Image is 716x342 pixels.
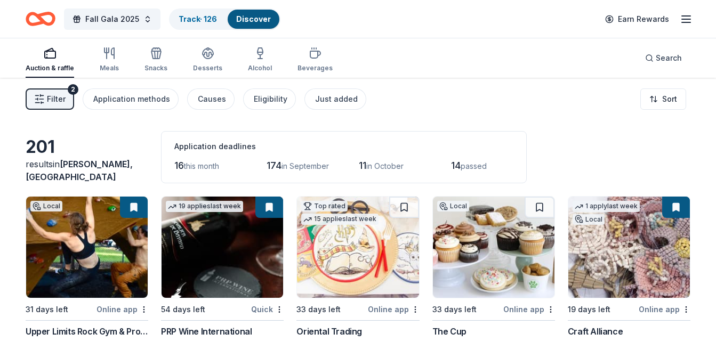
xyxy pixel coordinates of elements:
span: 11 [359,160,366,171]
a: Home [26,6,55,31]
span: in [26,159,133,182]
div: 31 days left [26,303,68,316]
a: Track· 126 [179,14,217,23]
span: Fall Gala 2025 [85,13,139,26]
div: Upper Limits Rock Gym & Pro Shop [26,325,148,338]
div: Online app [503,303,555,316]
div: Just added [315,93,358,105]
div: Local [573,214,605,225]
div: Eligibility [254,93,287,105]
div: 1 apply last week [573,201,640,212]
button: Causes [187,88,235,110]
div: Local [437,201,469,211]
div: 15 applies last week [301,214,379,225]
div: PRP Wine International [161,325,252,338]
span: Search [656,52,682,64]
button: Application methods [83,88,179,110]
button: Filter2 [26,88,74,110]
div: Meals [100,64,119,72]
div: 33 days left [296,303,341,316]
span: 16 [174,160,184,171]
div: results [26,158,148,183]
div: Craft Alliance [568,325,623,338]
div: Auction & raffle [26,64,74,72]
div: 2 [68,84,78,95]
button: Meals [100,43,119,78]
img: Image for PRP Wine International [162,197,283,298]
div: Causes [198,93,226,105]
div: Local [30,201,62,211]
button: Just added [304,88,366,110]
div: Application deadlines [174,140,513,153]
button: Search [637,47,690,69]
div: Oriental Trading [296,325,362,338]
span: 174 [267,160,281,171]
button: Fall Gala 2025 [64,9,160,30]
span: Filter [47,93,66,105]
div: The Cup [432,325,466,338]
img: Image for Oriental Trading [297,197,419,298]
span: [PERSON_NAME], [GEOGRAPHIC_DATA] [26,159,133,182]
img: Image for Craft Alliance [568,197,690,298]
div: Beverages [297,64,333,72]
span: in October [366,161,404,170]
div: Online app [96,303,148,316]
div: Snacks [144,64,167,72]
button: Auction & raffle [26,43,74,78]
span: Sort [662,93,677,105]
span: this month [184,161,219,170]
span: in September [281,161,329,170]
div: 54 days left [161,303,205,316]
button: Sort [640,88,686,110]
img: Image for The Cup [433,197,554,298]
button: Alcohol [248,43,272,78]
div: Application methods [93,93,170,105]
div: Desserts [193,64,222,72]
img: Image for Upper Limits Rock Gym & Pro Shop [26,197,148,298]
button: Snacks [144,43,167,78]
div: 19 applies last week [166,201,243,212]
div: Quick [251,303,284,316]
button: Track· 126Discover [169,9,280,30]
div: 33 days left [432,303,477,316]
span: 14 [451,160,461,171]
span: passed [461,161,487,170]
div: Alcohol [248,64,272,72]
a: Earn Rewards [599,10,675,29]
div: Top rated [301,201,348,211]
button: Desserts [193,43,222,78]
div: 201 [26,136,148,158]
div: Online app [368,303,420,316]
a: Discover [236,14,271,23]
div: Online app [639,303,690,316]
button: Beverages [297,43,333,78]
button: Eligibility [243,88,296,110]
div: 19 days left [568,303,610,316]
